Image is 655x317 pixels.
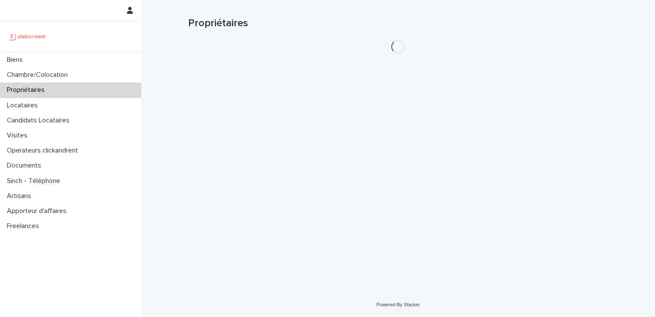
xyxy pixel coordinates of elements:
[3,131,34,140] p: Visites
[3,71,75,79] p: Chambre/Colocation
[3,86,51,94] p: Propriétaires
[3,207,73,215] p: Apporteur d'affaires
[3,192,38,200] p: Artisans
[3,146,85,155] p: Operateurs clickandrent
[3,56,30,64] p: Biens
[3,222,46,230] p: Freelances
[3,177,67,185] p: Sinch - Téléphone
[3,101,45,110] p: Locataires
[3,116,76,125] p: Candidats Locataires
[3,162,48,170] p: Documents
[7,28,48,45] img: UCB0brd3T0yccxBKYDjQ
[376,302,420,307] a: Powered By Stacker
[188,17,608,30] h1: Propriétaires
